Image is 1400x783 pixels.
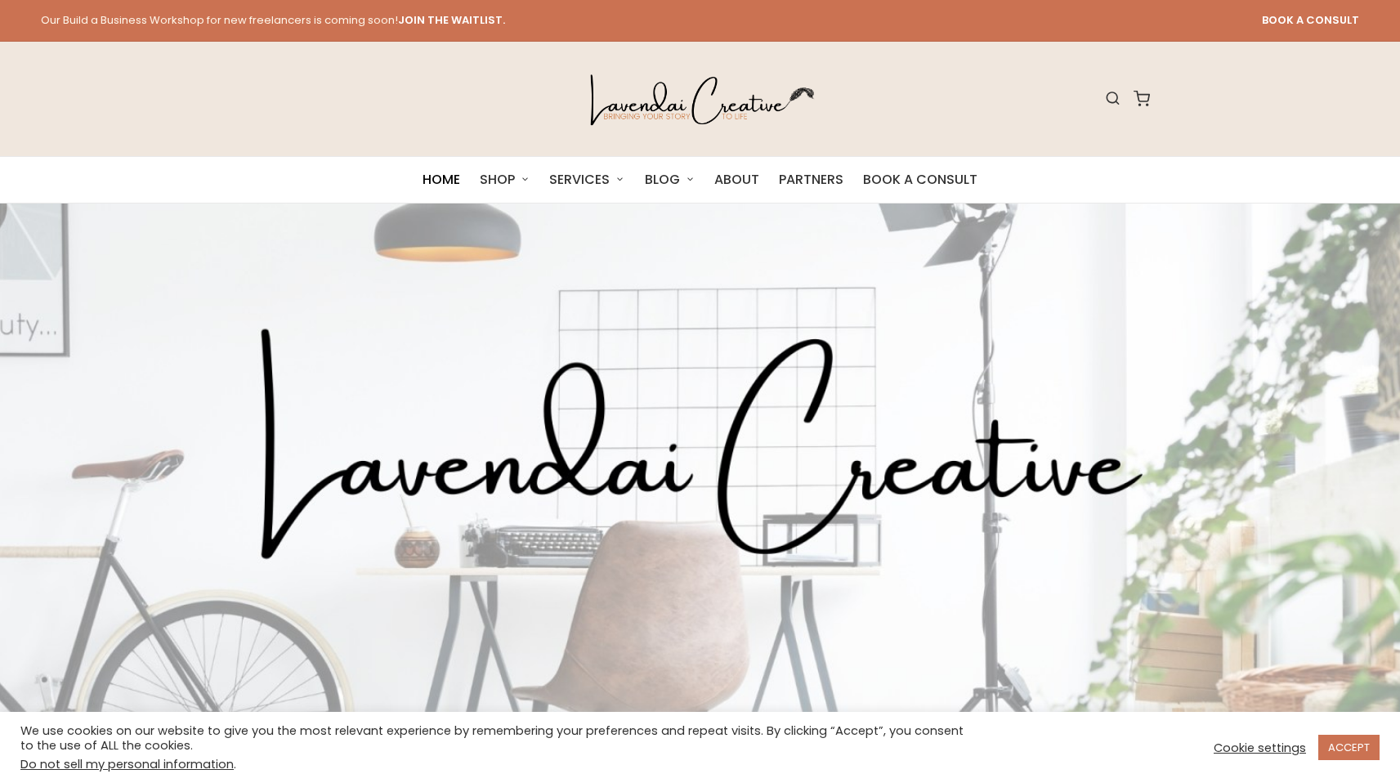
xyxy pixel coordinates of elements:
[549,168,610,191] span: SERVICES
[41,11,505,30] span: Our Build a Business Workshop for new freelancers is coming soon!
[645,168,680,191] span: BLOG
[398,11,505,30] a: JOIN THE WAITLIST.
[779,157,843,203] a: PARTNERS
[20,723,972,772] div: We use cookies on our website to give you the most relevant experience by remembering your prefer...
[863,168,977,191] span: BOOK A CONSULT
[863,157,977,203] a: BOOK A CONSULT
[645,157,695,203] a: BLOG
[1262,11,1359,30] a: BOOK A CONSULT
[20,757,972,772] div: .
[581,62,818,136] img: lavendai creative logo. feather pen
[714,168,759,191] span: ABOUT
[714,157,759,203] a: ABOUT
[423,157,977,203] nav: Site Navigation
[779,168,843,191] span: PARTNERS
[423,157,460,203] a: HOME
[1318,735,1380,760] a: ACCEPT
[1105,91,1120,106] svg: Search
[480,157,530,203] a: SHOP
[423,168,460,191] span: HOME
[549,157,624,203] a: SERVICES
[1214,740,1306,755] a: Cookie settings
[20,756,234,772] a: Do not sell my personal information
[480,168,515,191] span: SHOP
